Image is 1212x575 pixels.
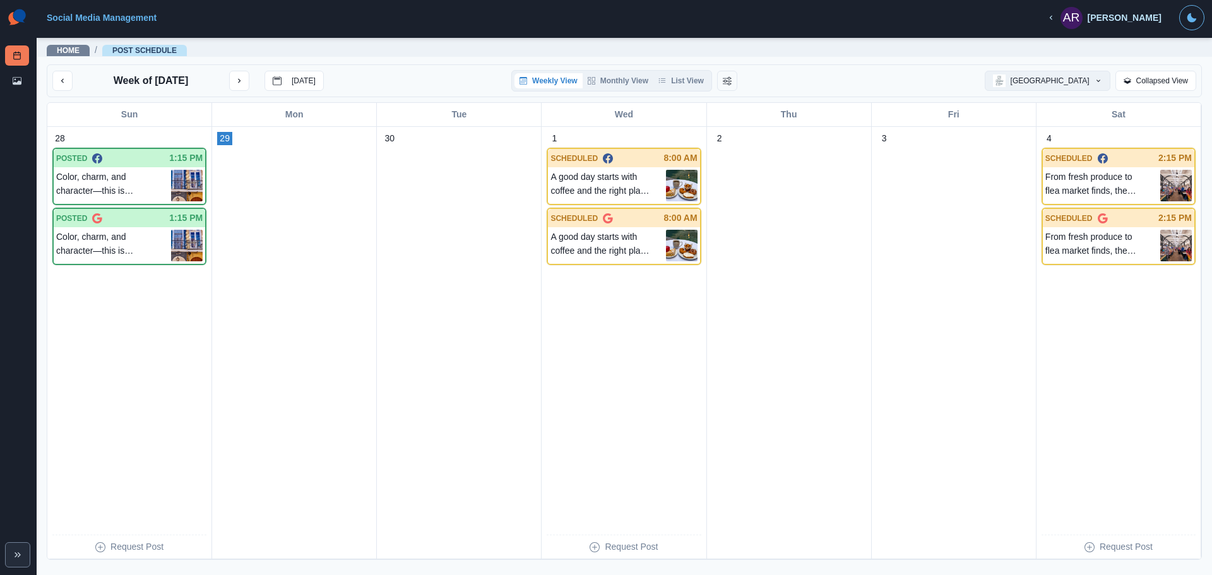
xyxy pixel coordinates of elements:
a: Post Schedule [112,46,177,55]
p: 1:15 PM [169,211,203,225]
p: Request Post [110,540,163,554]
p: [DATE] [292,76,316,85]
img: nwyc4icp2c0yz6mhftxf [171,170,203,201]
div: [PERSON_NAME] [1088,13,1161,23]
button: Change View Order [717,71,737,91]
p: SCHEDULED [1045,153,1093,164]
div: Sat [1037,103,1201,126]
a: Post Schedule [5,45,29,66]
p: A good day starts with coffee and the right place to stay. Celebrate [DATE] at [GEOGRAPHIC_DATA]. [550,170,665,201]
div: Sun [47,103,212,126]
a: Social Media Management [47,13,157,23]
p: 1:15 PM [169,151,203,165]
p: 8:00 AM [663,211,697,225]
p: 4 [1047,132,1052,145]
p: POSTED [56,153,87,164]
p: 8:00 AM [663,151,697,165]
p: 2:15 PM [1158,211,1192,225]
img: nwyc4icp2c0yz6mhftxf [171,230,203,261]
div: Mon [212,103,377,126]
p: Week of [DATE] [114,73,189,88]
div: Wed [542,103,706,126]
button: go to today [264,71,324,91]
p: 2 [717,132,722,145]
button: Weekly View [514,73,583,88]
a: Home [57,46,80,55]
span: / [95,44,97,57]
button: List View [653,73,709,88]
button: Expand [5,542,30,567]
div: Thu [707,103,872,126]
a: Media Library [5,71,29,91]
p: 1 [552,132,557,145]
p: From fresh produce to flea market finds, the French Market is full of color, flavor, and New Orle... [1045,170,1160,201]
p: Color, charm, and character—this is [GEOGRAPHIC_DATA] every day. [56,170,171,201]
button: Monthly View [583,73,653,88]
button: next month [229,71,249,91]
p: 2:15 PM [1158,151,1192,165]
p: POSTED [56,213,87,224]
p: SCHEDULED [550,153,598,164]
div: Amanda Ruth [1063,3,1080,33]
div: Fri [872,103,1037,126]
button: Collapsed View [1115,71,1197,91]
img: tovig7mqxvdpopk0vnln [666,170,698,201]
p: Request Post [605,540,658,554]
p: A good day starts with coffee and the right place to stay. Celebrate [DATE] at [GEOGRAPHIC_DATA]. [550,230,665,261]
p: 30 [384,132,395,145]
p: From fresh produce to flea market finds, the French Market is full of color, flavor, and New Orle... [1045,230,1160,261]
button: [PERSON_NAME] [1037,5,1172,30]
button: previous month [52,71,73,91]
p: SCHEDULED [1045,213,1093,224]
p: 3 [882,132,887,145]
p: 28 [55,132,65,145]
button: [GEOGRAPHIC_DATA] [985,71,1110,91]
img: ex9yr8j31fkvsphbr9aw [1160,170,1192,201]
p: 29 [220,132,230,145]
p: Request Post [1100,540,1153,554]
div: Tue [377,103,542,126]
img: ex9yr8j31fkvsphbr9aw [1160,230,1192,261]
button: Toggle Mode [1179,5,1204,30]
img: tovig7mqxvdpopk0vnln [666,230,698,261]
p: Color, charm, and character—this is [GEOGRAPHIC_DATA] every day. [56,230,171,261]
nav: breadcrumb [47,44,187,57]
p: SCHEDULED [550,213,598,224]
img: 219032188111377 [993,74,1006,87]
